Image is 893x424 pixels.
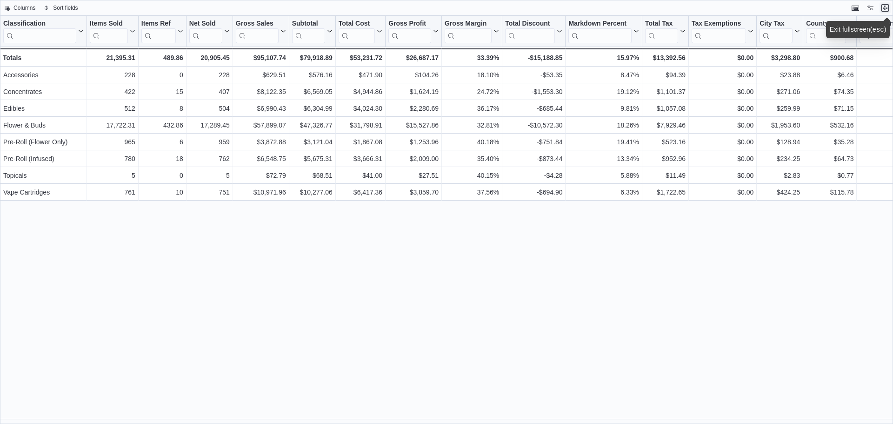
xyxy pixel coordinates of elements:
[445,120,499,131] div: 32.81%
[90,103,135,114] div: 512
[339,103,382,114] div: $4,024.30
[445,52,499,63] div: 33.39%
[806,86,853,97] div: $74.35
[236,187,286,198] div: $10,971.96
[236,86,286,97] div: $8,122.35
[645,20,686,43] button: Total Tax
[645,136,686,148] div: $523.16
[339,20,382,43] button: Total Cost
[760,136,800,148] div: $128.94
[388,187,439,198] div: $3,859.70
[505,52,562,63] div: -$15,188.85
[445,187,499,198] div: 37.56%
[645,187,686,198] div: $1,722.65
[90,20,128,28] div: Items Sold
[692,20,746,28] div: Tax Exemptions
[339,20,375,28] div: Total Cost
[806,20,853,43] button: County Tax
[189,20,222,28] div: Net Sold
[189,153,230,164] div: 762
[141,187,183,198] div: 10
[568,20,631,28] div: Markdown Percent
[806,20,846,43] div: County Tax
[236,153,286,164] div: $6,548.75
[645,170,686,181] div: $11.49
[445,69,499,81] div: 18.10%
[568,170,639,181] div: 5.88%
[189,187,230,198] div: 751
[339,69,382,81] div: $471.90
[865,2,876,13] button: Display options
[505,153,562,164] div: -$873.44
[760,20,800,43] button: City Tax
[53,4,78,12] span: Sort fields
[645,69,686,81] div: $94.39
[339,187,382,198] div: $6,417.36
[880,2,891,13] button: Exit fullscreen
[3,120,84,131] div: Flower & Buds
[40,2,81,13] button: Sort fields
[141,52,183,63] div: 489.86
[339,52,382,63] div: $53,231.72
[90,52,135,63] div: 21,395.31
[189,69,230,81] div: 228
[292,153,333,164] div: $5,675.31
[760,20,793,28] div: City Tax
[388,20,431,43] div: Gross Profit
[760,20,793,43] div: City Tax
[645,20,678,43] div: Total Tax
[90,69,135,81] div: 228
[141,103,183,114] div: 8
[292,20,325,43] div: Subtotal
[236,103,286,114] div: $6,990.43
[189,120,230,131] div: 17,289.45
[292,103,333,114] div: $6,304.99
[806,153,853,164] div: $64.73
[760,86,800,97] div: $271.06
[568,153,639,164] div: 13.34%
[292,69,333,81] div: $576.16
[90,120,135,131] div: 17,722.31
[292,136,333,148] div: $3,121.04
[645,120,686,131] div: $7,929.46
[3,170,84,181] div: Topicals
[339,120,382,131] div: $31,798.91
[645,52,686,63] div: $13,392.56
[806,20,846,28] div: County Tax
[645,153,686,164] div: $952.96
[388,170,439,181] div: $27.51
[568,20,639,43] button: Markdown Percent
[339,20,375,43] div: Total Cost
[3,20,76,43] div: Classification
[760,103,800,114] div: $259.99
[189,103,230,114] div: 504
[692,20,746,43] div: Tax Exemptions
[850,2,861,13] button: Keyboard shortcuts
[292,20,325,28] div: Subtotal
[692,69,753,81] div: $0.00
[292,120,333,131] div: $47,326.77
[141,120,183,131] div: 432.86
[189,52,230,63] div: 20,905.45
[292,52,333,63] div: $79,918.89
[3,20,76,28] div: Classification
[90,187,135,198] div: 761
[236,136,286,148] div: $3,872.88
[388,136,439,148] div: $1,253.96
[141,153,183,164] div: 18
[806,69,853,81] div: $6.46
[189,20,230,43] button: Net Sold
[388,69,439,81] div: $104.26
[445,170,499,181] div: 40.15%
[388,86,439,97] div: $1,624.19
[760,170,800,181] div: $2.83
[236,120,286,131] div: $57,899.07
[141,86,183,97] div: 15
[90,86,135,97] div: 422
[568,187,639,198] div: 6.33%
[388,20,439,43] button: Gross Profit
[645,103,686,114] div: $1,057.08
[292,170,333,181] div: $68.51
[90,136,135,148] div: 965
[189,136,230,148] div: 959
